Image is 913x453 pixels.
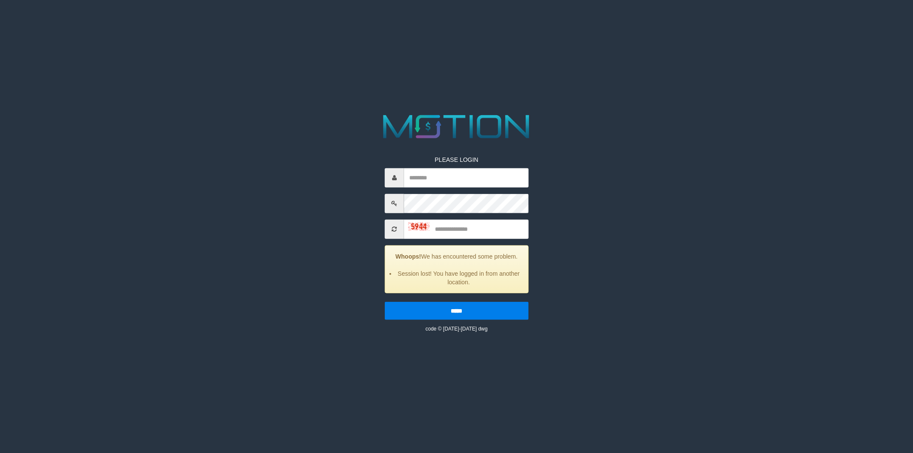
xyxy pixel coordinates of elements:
[396,269,522,286] li: Session lost! You have logged in from another location.
[385,155,529,164] p: PLEASE LOGIN
[425,325,488,331] small: code © [DATE]-[DATE] dwg
[396,253,421,259] strong: Whoops!
[385,245,529,293] div: We has encountered some problem.
[408,222,430,231] img: captcha
[377,111,536,143] img: MOTION_logo.png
